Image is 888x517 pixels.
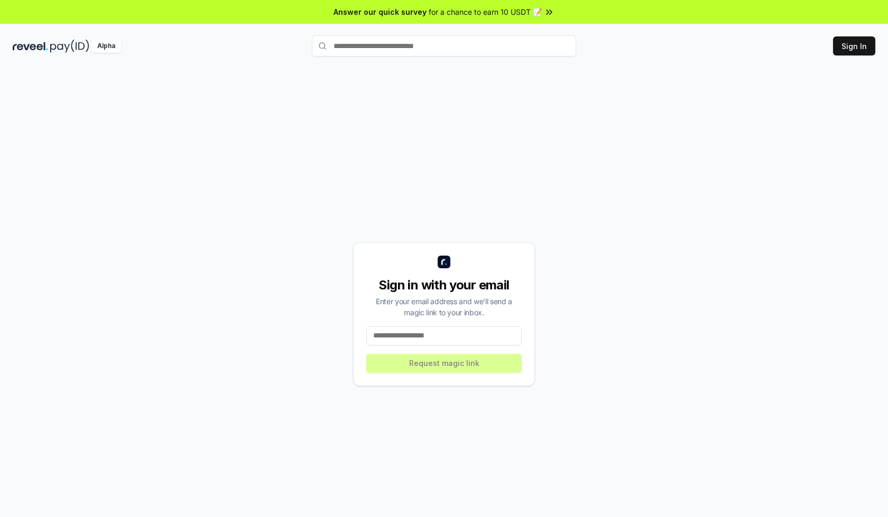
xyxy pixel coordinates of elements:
[334,6,427,17] span: Answer our quick survey
[366,296,522,318] div: Enter your email address and we’ll send a magic link to your inbox.
[91,40,121,53] div: Alpha
[438,256,450,268] img: logo_small
[50,40,89,53] img: pay_id
[833,36,875,55] button: Sign In
[13,40,48,53] img: reveel_dark
[429,6,542,17] span: for a chance to earn 10 USDT 📝
[366,277,522,294] div: Sign in with your email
